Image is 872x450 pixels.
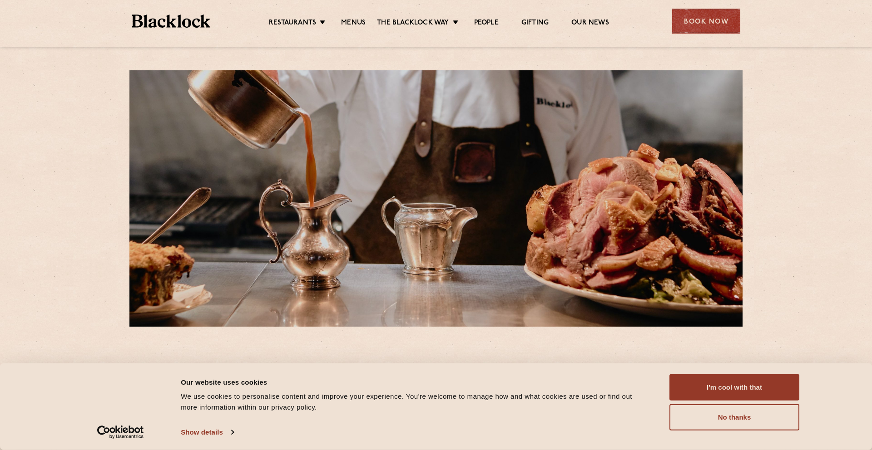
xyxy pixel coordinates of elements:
[474,19,499,29] a: People
[81,426,160,439] a: Usercentrics Cookiebot - opens in a new window
[269,19,316,29] a: Restaurants
[181,426,233,439] a: Show details
[341,19,366,29] a: Menus
[377,19,449,29] a: The Blacklock Way
[521,19,549,29] a: Gifting
[571,19,609,29] a: Our News
[669,374,799,401] button: I'm cool with that
[132,15,210,28] img: BL_Textured_Logo-footer-cropped.svg
[672,9,740,34] div: Book Now
[181,377,649,387] div: Our website uses cookies
[181,391,649,413] div: We use cookies to personalise content and improve your experience. You're welcome to manage how a...
[669,404,799,430] button: No thanks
